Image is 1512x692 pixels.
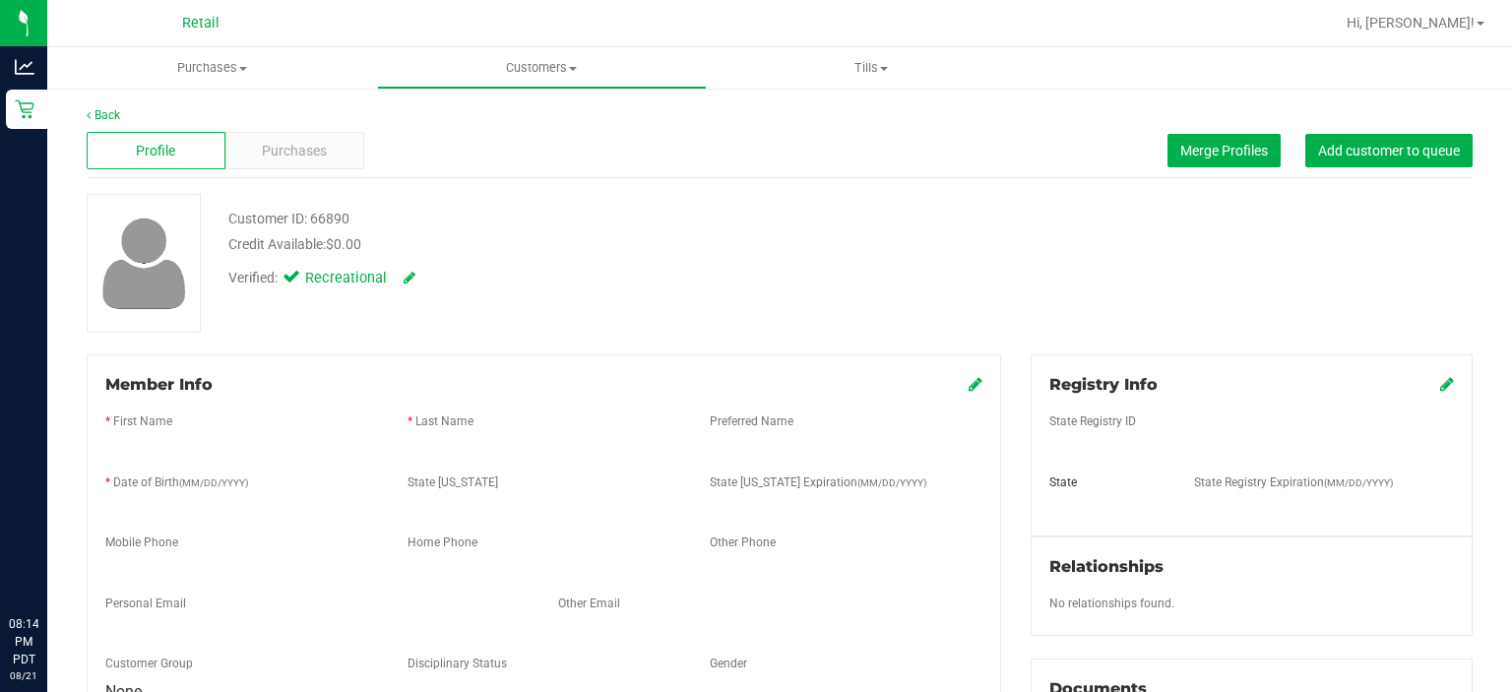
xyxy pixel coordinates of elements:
[179,477,248,488] span: (MM/DD/YYYY)
[93,213,196,314] img: user-icon.png
[558,595,620,612] label: Other Email
[377,47,707,89] a: Customers
[1180,143,1268,158] span: Merge Profiles
[105,655,193,672] label: Customer Group
[408,655,507,672] label: Disciplinary Status
[708,59,1036,77] span: Tills
[710,412,793,430] label: Preferred Name
[1049,595,1174,612] label: No relationships found.
[182,15,220,31] span: Retail
[710,534,776,551] label: Other Phone
[707,47,1037,89] a: Tills
[58,532,82,555] iframe: Resource center unread badge
[378,59,706,77] span: Customers
[305,268,384,289] span: Recreational
[113,473,248,491] label: Date of Birth
[228,234,907,255] div: Credit Available:
[1347,15,1475,31] span: Hi, [PERSON_NAME]!
[47,59,377,77] span: Purchases
[9,668,38,683] p: 08/21
[136,141,175,161] span: Profile
[1324,477,1393,488] span: (MM/DD/YYYY)
[105,375,213,394] span: Member Info
[408,534,477,551] label: Home Phone
[1318,143,1460,158] span: Add customer to queue
[105,534,178,551] label: Mobile Phone
[326,236,361,252] span: $0.00
[87,108,120,122] a: Back
[47,47,377,89] a: Purchases
[15,99,34,119] inline-svg: Retail
[408,473,498,491] label: State [US_STATE]
[1035,473,1179,491] div: State
[113,412,172,430] label: First Name
[1167,134,1281,167] button: Merge Profiles
[857,477,926,488] span: (MM/DD/YYYY)
[1194,473,1393,491] label: State Registry Expiration
[9,615,38,668] p: 08:14 PM PDT
[15,57,34,77] inline-svg: Analytics
[1049,557,1164,576] span: Relationships
[262,141,327,161] span: Purchases
[710,655,747,672] label: Gender
[710,473,926,491] label: State [US_STATE] Expiration
[20,535,79,594] iframe: Resource center
[228,268,415,289] div: Verified:
[415,412,473,430] label: Last Name
[1305,134,1473,167] button: Add customer to queue
[105,595,186,612] label: Personal Email
[228,209,349,229] div: Customer ID: 66890
[1049,412,1136,430] label: State Registry ID
[1049,375,1158,394] span: Registry Info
